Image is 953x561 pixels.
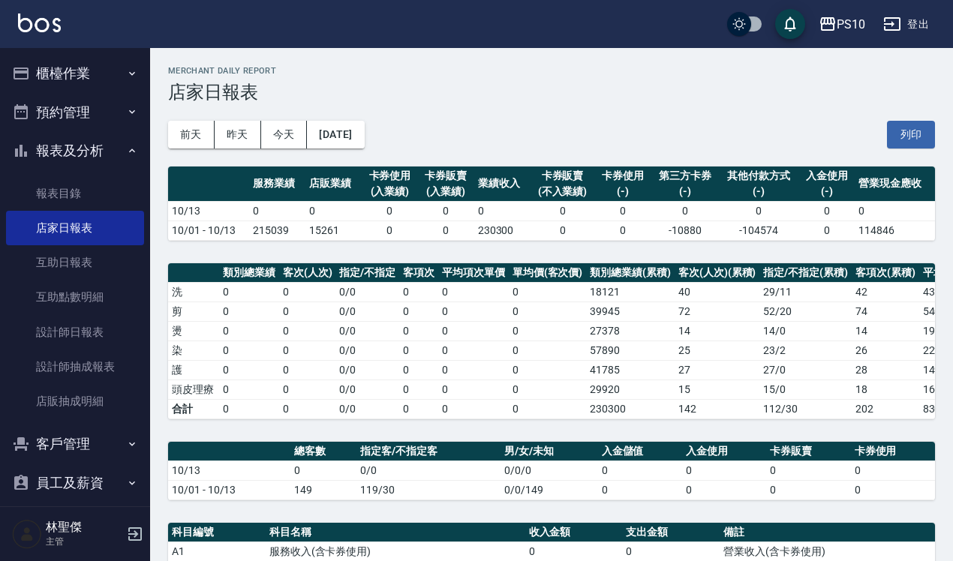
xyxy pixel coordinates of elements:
[438,321,509,340] td: 0
[586,379,675,399] td: 29920
[12,519,42,549] img: Person
[586,301,675,321] td: 39945
[438,399,509,418] td: 0
[418,220,474,240] td: 0
[266,541,525,561] td: 服務收入(含卡券使用)
[682,480,766,499] td: 0
[266,523,525,542] th: 科目名稱
[219,379,279,399] td: 0
[215,121,261,148] button: 昨天
[168,360,219,379] td: 護
[307,121,364,148] button: [DATE]
[399,340,438,360] td: 0
[622,541,720,561] td: 0
[852,379,919,399] td: 18
[249,201,305,220] td: 0
[595,220,651,240] td: 0
[852,360,919,379] td: 28
[852,263,919,283] th: 客項次(累積)
[852,301,919,321] td: 74
[598,460,682,480] td: 0
[438,360,509,379] td: 0
[586,340,675,360] td: 57890
[599,184,648,199] div: (-)
[509,399,587,418] td: 0
[168,340,219,360] td: 染
[279,340,336,360] td: 0
[6,384,144,418] a: 店販抽成明細
[168,442,935,500] table: a dense table
[675,301,760,321] td: 72
[219,399,279,418] td: 0
[474,220,531,240] td: 230300
[335,399,399,418] td: 0/0
[168,282,219,301] td: 洗
[399,301,438,321] td: 0
[586,360,675,379] td: 41785
[599,168,648,184] div: 卡券使用
[530,201,594,220] td: 0
[261,121,308,148] button: 今天
[586,399,675,418] td: 230300
[654,168,715,184] div: 第三方卡券
[759,340,852,360] td: 23 / 2
[335,379,399,399] td: 0 / 0
[837,15,865,34] div: PS10
[290,480,357,499] td: 149
[509,263,587,283] th: 單均價(客次價)
[168,66,935,76] h2: Merchant Daily Report
[598,442,682,461] th: 入金儲值
[279,360,336,379] td: 0
[766,480,850,499] td: 0
[6,54,144,93] button: 櫃檯作業
[509,360,587,379] td: 0
[720,523,935,542] th: 備註
[168,460,290,480] td: 10/13
[6,280,144,314] a: 互助點數明細
[509,321,587,340] td: 0
[586,282,675,301] td: 18121
[851,442,935,461] th: 卡券使用
[335,360,399,379] td: 0 / 0
[501,442,597,461] th: 男/女/未知
[534,184,591,199] div: (不入業績)
[586,321,675,340] td: 27378
[654,184,715,199] div: (-)
[852,340,919,360] td: 26
[362,201,418,220] td: 0
[651,201,719,220] td: 0
[887,121,935,148] button: 列印
[335,263,399,283] th: 指定/不指定
[168,379,219,399] td: 頭皮理療
[438,301,509,321] td: 0
[219,282,279,301] td: 0
[356,460,501,480] td: 0/0
[530,220,594,240] td: 0
[6,245,144,280] a: 互助日報表
[168,480,290,499] td: 10/01 - 10/13
[622,523,720,542] th: 支出金額
[279,399,336,418] td: 0
[168,301,219,321] td: 剪
[365,168,414,184] div: 卡券使用
[6,93,144,132] button: 預約管理
[586,263,675,283] th: 類別總業績(累積)
[399,263,438,283] th: 客項次
[852,282,919,301] td: 42
[675,360,760,379] td: 27
[249,166,305,202] th: 服務業績
[852,321,919,340] td: 14
[168,201,249,220] td: 10/13
[509,340,587,360] td: 0
[759,321,852,340] td: 14 / 0
[803,168,852,184] div: 入金使用
[682,442,766,461] th: 入金使用
[682,460,766,480] td: 0
[651,220,719,240] td: -10880
[399,399,438,418] td: 0
[759,263,852,283] th: 指定/不指定(累積)
[422,184,470,199] div: (入業績)
[877,10,935,38] button: 登出
[399,379,438,399] td: 0
[595,201,651,220] td: 0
